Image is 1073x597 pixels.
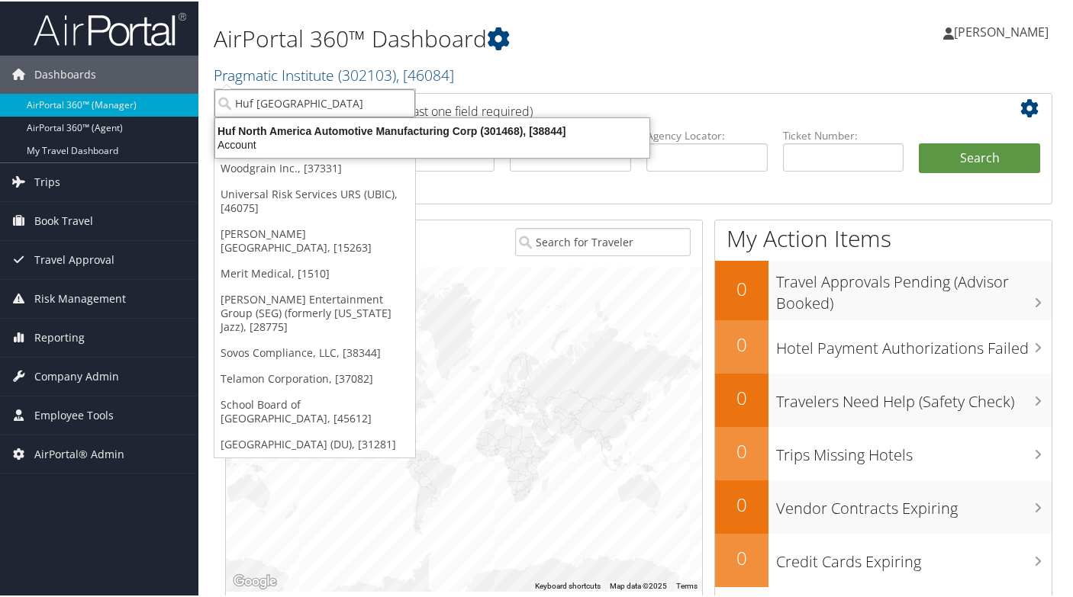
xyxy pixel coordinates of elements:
a: 0Credit Cards Expiring [715,532,1052,586]
a: Telamon Corporation, [37082] [214,364,415,390]
a: Sovos Compliance, LLC, [38344] [214,339,415,364]
a: Merit Medical, [1510] [214,259,415,285]
a: [PERSON_NAME][GEOGRAPHIC_DATA], [15263] [214,220,415,259]
a: [PERSON_NAME] Entertainment Group (SEG) (formerly [US_STATE] Jazz), [28775] [214,285,415,339]
input: Search for Traveler [515,226,691,255]
div: Huf North America Automotive Manufacturing Corp (301468), [38844] [206,123,659,136]
div: Account [206,136,659,150]
span: Risk Management [34,278,126,316]
a: Universal Risk Services URS (UBIC), [46075] [214,180,415,220]
span: Trips [34,162,60,200]
h2: 0 [715,330,768,356]
a: 0Vendor Contracts Expiring [715,479,1052,532]
h2: 0 [715,544,768,570]
h1: AirPortal 360™ Dashboard [214,21,781,53]
img: Google [230,570,280,590]
button: Keyboard shortcuts [535,579,601,590]
h2: 0 [715,490,768,516]
h3: Travelers Need Help (Safety Check) [776,382,1052,411]
h2: 0 [715,437,768,463]
span: (at least one field required) [387,101,533,118]
a: Woodgrain Inc., [37331] [214,154,415,180]
img: airportal-logo.png [34,10,186,46]
span: Dashboards [34,54,96,92]
a: Open this area in Google Maps (opens a new window) [230,570,280,590]
a: 0Travelers Need Help (Safety Check) [715,372,1052,425]
button: Search [919,142,1040,172]
h3: Vendor Contracts Expiring [776,489,1052,518]
span: ( 302103 ) [338,63,396,84]
span: , [ 46084 ] [396,63,454,84]
span: Book Travel [34,201,93,239]
h1: My Action Items [715,221,1052,253]
label: Ticket Number: [783,127,904,142]
h2: Airtinerary Lookup [237,95,971,120]
a: [GEOGRAPHIC_DATA] (DU), [31281] [214,430,415,456]
span: Employee Tools [34,395,114,433]
h3: Credit Cards Expiring [776,542,1052,571]
span: Company Admin [34,356,119,394]
h3: Trips Missing Hotels [776,435,1052,464]
a: Terms (opens in new tab) [676,580,698,589]
span: Reporting [34,317,85,355]
label: Agency Locator: [646,127,768,142]
h3: Hotel Payment Authorizations Failed [776,329,1052,358]
a: 0Travel Approvals Pending (Advisor Booked) [715,259,1052,318]
a: 0Trips Missing Hotels [715,425,1052,479]
span: [PERSON_NAME] [954,22,1049,39]
h2: 0 [715,274,768,300]
h3: Travel Approvals Pending (Advisor Booked) [776,262,1052,313]
span: Map data ©2025 [610,580,667,589]
h2: 0 [715,384,768,409]
input: Search Accounts [214,88,415,116]
span: Travel Approval [34,239,114,278]
a: Pragmatic Institute [214,63,454,84]
a: [PERSON_NAME] [943,8,1064,53]
a: 0Hotel Payment Authorizations Failed [715,319,1052,372]
span: AirPortal® Admin [34,434,124,472]
a: School Board of [GEOGRAPHIC_DATA], [45612] [214,390,415,430]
